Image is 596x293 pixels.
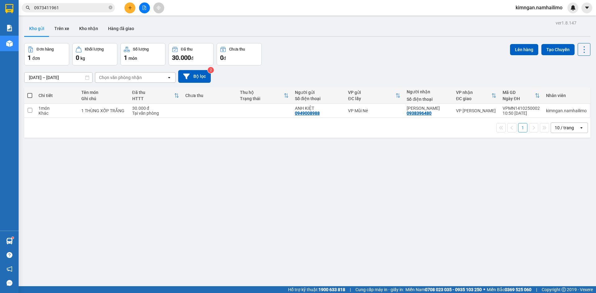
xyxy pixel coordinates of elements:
[37,47,54,51] div: Đơn hàng
[156,6,161,10] span: aim
[24,43,69,65] button: Đơn hàng1đơn
[103,21,139,36] button: Hàng đã giao
[72,43,117,65] button: Khối lượng0kg
[53,28,103,36] div: 0938396480
[7,252,12,258] span: question-circle
[503,90,535,95] div: Mã GD
[546,108,587,113] div: kimngan.namhailimo
[348,108,400,113] div: VP Mũi Né
[5,41,14,47] span: CR :
[132,90,174,95] div: Đã thu
[499,87,543,104] th: Toggle SortBy
[503,111,540,116] div: 10:50 [DATE]
[220,54,223,61] span: 0
[132,111,179,116] div: Tại văn phòng
[132,96,174,101] div: HTTT
[139,2,150,13] button: file-add
[7,280,12,286] span: message
[185,93,234,98] div: Chưa thu
[348,90,395,95] div: VP gửi
[5,20,49,29] div: 0949008988
[217,43,262,65] button: Chưa thu0đ
[6,40,13,47] img: warehouse-icon
[407,89,449,94] div: Người nhận
[49,21,74,36] button: Trên xe
[456,96,491,101] div: ĐC giao
[80,56,85,61] span: kg
[546,93,587,98] div: Nhân viên
[5,13,49,20] div: ANH KIỆT
[318,287,345,292] strong: 1900 633 818
[581,2,592,13] button: caret-down
[99,74,142,81] div: Chọn văn phòng nhận
[555,125,574,131] div: 10 / trang
[505,287,531,292] strong: 0369 525 060
[133,47,149,51] div: Số lượng
[5,40,50,47] div: 30.000
[562,287,566,292] span: copyright
[425,287,482,292] strong: 0708 023 035 - 0935 103 250
[129,56,137,61] span: món
[510,44,538,55] button: Lên hàng
[74,21,103,36] button: Kho nhận
[109,5,112,11] span: close-circle
[237,87,291,104] th: Toggle SortBy
[503,96,535,101] div: Ngày ĐH
[487,286,531,293] span: Miền Bắc
[53,20,103,28] div: [PERSON_NAME]
[6,25,13,31] img: solution-icon
[456,108,496,113] div: VP [PERSON_NAME]
[28,54,31,61] span: 1
[172,54,191,61] span: 30.000
[124,54,127,61] span: 1
[34,4,107,11] input: Tìm tên, số ĐT hoặc mã đơn
[453,87,499,104] th: Toggle SortBy
[584,5,590,11] span: caret-down
[81,90,126,95] div: Tên món
[407,106,449,111] div: Anh Nam
[7,266,12,272] span: notification
[142,6,147,10] span: file-add
[5,5,49,13] div: VP Mũi Né
[570,5,576,11] img: icon-new-feature
[191,56,193,61] span: đ
[511,4,567,11] span: kimngan.namhailimo
[483,288,485,291] span: ⚪️
[85,47,104,51] div: Khối lượng
[124,2,135,13] button: plus
[76,54,79,61] span: 0
[407,97,449,102] div: Số điện thoại
[25,73,92,82] input: Select a date range.
[223,56,226,61] span: đ
[288,286,345,293] span: Hỗ trợ kỹ thuật:
[81,108,126,113] div: 1 THÙNG XỐP TRẮNG
[405,286,482,293] span: Miền Nam
[350,286,351,293] span: |
[38,93,75,98] div: Chi tiết
[295,96,342,101] div: Số điện thoại
[295,106,342,111] div: ANH KIỆT
[53,5,103,20] div: VP [PERSON_NAME]
[503,106,540,111] div: VPMN1410250002
[24,21,49,36] button: Kho gửi
[295,90,342,95] div: Người gửi
[229,47,245,51] div: Chưa thu
[38,111,75,116] div: Khác
[240,90,283,95] div: Thu hộ
[129,87,183,104] th: Toggle SortBy
[12,237,14,239] sup: 1
[456,90,491,95] div: VP nhận
[181,47,192,51] div: Đã thu
[32,56,40,61] span: đơn
[128,6,132,10] span: plus
[518,123,527,132] button: 1
[240,96,283,101] div: Trạng thái
[407,111,431,116] div: 0938396480
[541,44,575,55] button: Tạo Chuyến
[355,286,404,293] span: Cung cấp máy in - giấy in:
[208,67,214,73] sup: 2
[38,106,75,111] div: 1 món
[536,286,537,293] span: |
[153,2,164,13] button: aim
[556,20,576,26] div: ver 1.8.147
